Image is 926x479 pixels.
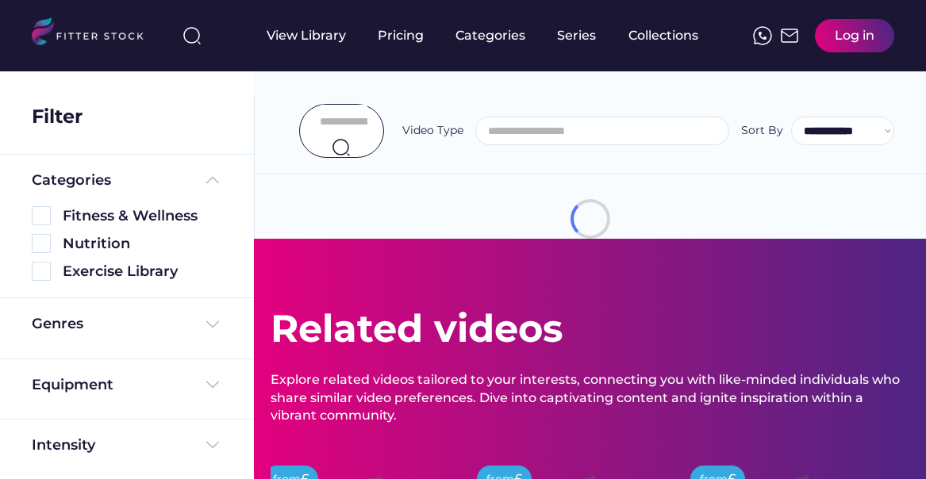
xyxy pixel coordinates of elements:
[402,123,463,139] div: Video Type
[271,302,563,355] div: Related videos
[32,171,111,190] div: Categories
[32,206,51,225] img: Rectangle%205126.svg
[203,171,222,190] img: Frame%20%285%29.svg
[32,375,113,395] div: Equipment
[378,27,424,44] div: Pricing
[203,375,222,394] img: Frame%20%284%29.svg
[203,315,222,334] img: Frame%20%284%29.svg
[183,26,202,45] img: search-normal%203.svg
[63,234,222,254] div: Nutrition
[455,27,525,44] div: Categories
[32,435,95,455] div: Intensity
[32,17,157,50] img: LOGO.svg
[271,371,910,424] div: Explore related videos tailored to your interests, connecting you with like-minded individuals wh...
[32,314,83,334] div: Genres
[753,26,772,45] img: meteor-icons_whatsapp%20%281%29.svg
[63,206,222,226] div: Fitness & Wellness
[557,27,597,44] div: Series
[741,123,783,139] div: Sort By
[628,27,698,44] div: Collections
[455,8,476,24] div: fvck
[267,27,346,44] div: View Library
[835,27,874,44] div: Log in
[203,435,222,454] img: Frame%20%284%29.svg
[63,262,222,282] div: Exercise Library
[32,262,51,281] img: Rectangle%205126.svg
[780,26,799,45] img: Frame%2051.svg
[32,234,51,253] img: Rectangle%205126.svg
[332,138,351,157] img: search-normal.svg
[32,103,83,130] div: Filter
